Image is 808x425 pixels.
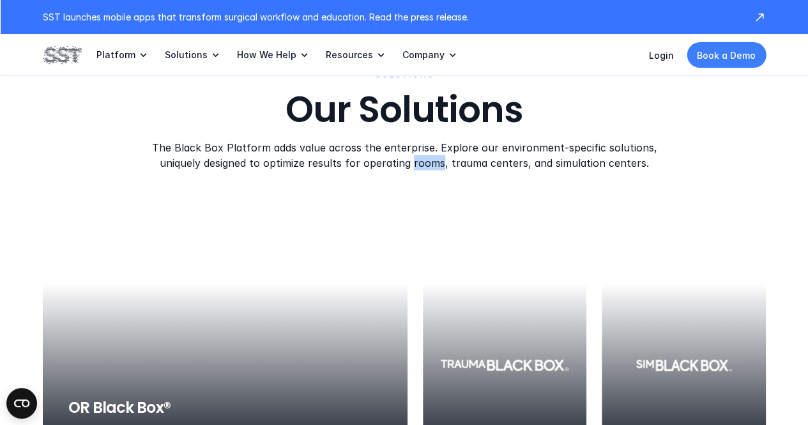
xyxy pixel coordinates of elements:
p: Solutions [165,49,208,61]
p: Company [402,49,445,61]
a: Book a Demo [687,42,766,68]
p: The Black Box Platform adds value across the enterprise. Explore our environment-specific solutio... [151,139,657,170]
img: SST logo [43,44,81,66]
p: Platform [96,49,135,61]
h5: OR Black Box® [68,397,171,419]
img: SIM Black Box logo [620,349,747,382]
h2: Our Solutions [286,89,523,132]
button: Open CMP widget [6,388,37,419]
a: Platform [96,34,149,76]
p: SOLUTIONS [375,67,434,81]
p: SST launches mobile apps that transform surgical workflow and education. Read the press release. [43,10,740,24]
p: Resources [326,49,373,61]
img: Trauma Black Box logo [440,349,568,382]
p: Book a Demo [697,49,756,62]
p: How We Help [237,49,296,61]
a: Login [649,50,674,61]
